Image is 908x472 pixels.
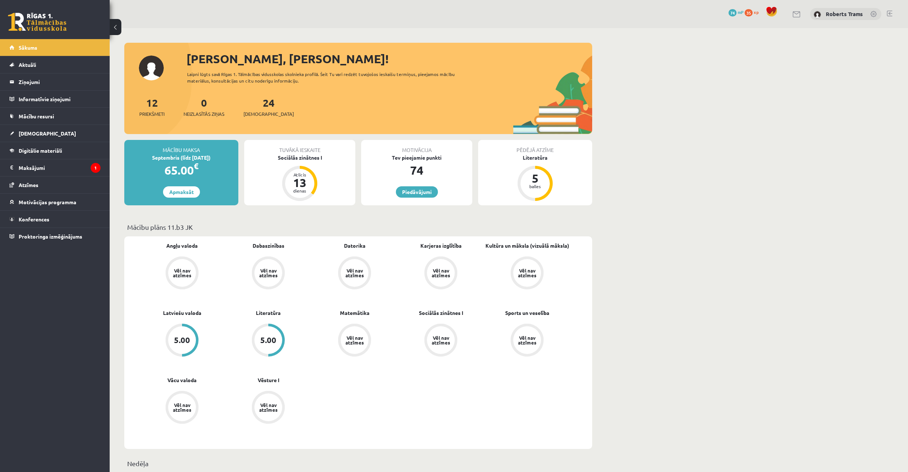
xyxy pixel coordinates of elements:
[258,376,279,384] a: Vēsture I
[163,186,200,198] a: Apmaksāt
[478,154,592,161] div: Literatūra
[139,391,225,425] a: Vēl nav atzīmes
[10,159,101,176] a: Maksājumi1
[19,91,101,107] legend: Informatīvie ziņojumi
[187,71,468,84] div: Laipni lūgts savā Rīgas 1. Tālmācības vidusskolas skolnieka profilā. Šeit Tu vari redzēt tuvojošo...
[478,154,592,202] a: Literatūra 5 balles
[485,242,569,250] a: Kultūra un māksla (vizuālā māksla)
[127,222,589,232] p: Mācību plāns 11.b3 JK
[729,9,744,15] a: 74 mP
[19,61,36,68] span: Aktuāli
[184,96,224,118] a: 0Neizlasītās ziņas
[163,309,201,317] a: Latviešu valoda
[361,140,472,154] div: Motivācija
[344,242,366,250] a: Datorika
[10,194,101,210] a: Motivācijas programma
[184,110,224,118] span: Neizlasītās ziņas
[244,154,355,161] div: Sociālās zinātnes I
[420,242,462,250] a: Karjeras izglītība
[124,154,238,161] div: Septembris (līdz [DATE])
[258,268,279,278] div: Vēl nav atzīmes
[244,154,355,202] a: Sociālās zinātnes I Atlicis 13 dienas
[754,9,758,15] span: xp
[172,403,192,412] div: Vēl nav atzīmes
[478,140,592,154] div: Pēdējā atzīme
[289,189,311,193] div: dienas
[10,211,101,228] a: Konferences
[10,228,101,245] a: Proktoringa izmēģinājums
[729,9,737,16] span: 74
[361,154,472,161] div: Tev pieejamie punkti
[91,163,101,173] i: 1
[10,108,101,125] a: Mācību resursi
[243,96,294,118] a: 24[DEMOGRAPHIC_DATA]
[398,324,484,358] a: Vēl nav atzīmes
[340,309,370,317] a: Matemātika
[186,50,592,68] div: [PERSON_NAME], [PERSON_NAME]!
[194,161,198,171] span: €
[172,268,192,278] div: Vēl nav atzīmes
[517,335,537,345] div: Vēl nav atzīmes
[361,161,472,179] div: 74
[10,73,101,90] a: Ziņojumi
[8,13,67,31] a: Rīgas 1. Tālmācības vidusskola
[253,242,284,250] a: Dabaszinības
[505,309,549,317] a: Sports un veselība
[19,233,82,240] span: Proktoringa izmēģinājums
[243,110,294,118] span: [DEMOGRAPHIC_DATA]
[19,159,101,176] legend: Maksājumi
[244,140,355,154] div: Tuvākā ieskaite
[139,110,164,118] span: Priekšmeti
[124,161,238,179] div: 65.00
[225,391,311,425] a: Vēl nav atzīmes
[10,142,101,159] a: Digitālie materiāli
[225,256,311,291] a: Vēl nav atzīmes
[517,268,537,278] div: Vēl nav atzīmes
[19,182,38,188] span: Atzīmes
[826,10,863,18] a: Roberts Trams
[344,268,365,278] div: Vēl nav atzīmes
[419,309,463,317] a: Sociālās zinātnes I
[139,324,225,358] a: 5.00
[19,130,76,137] span: [DEMOGRAPHIC_DATA]
[260,336,276,344] div: 5.00
[225,324,311,358] a: 5.00
[256,309,281,317] a: Literatūra
[166,242,198,250] a: Angļu valoda
[431,268,451,278] div: Vēl nav atzīmes
[19,73,101,90] legend: Ziņojumi
[344,335,365,345] div: Vēl nav atzīmes
[127,458,589,468] p: Nedēļa
[311,324,398,358] a: Vēl nav atzīmes
[19,199,76,205] span: Motivācijas programma
[745,9,753,16] span: 35
[398,256,484,291] a: Vēl nav atzīmes
[10,91,101,107] a: Informatīvie ziņojumi
[19,44,37,51] span: Sākums
[19,147,62,154] span: Digitālie materiāli
[10,125,101,142] a: [DEMOGRAPHIC_DATA]
[289,177,311,189] div: 13
[10,56,101,73] a: Aktuāli
[167,376,197,384] a: Vācu valoda
[484,324,570,358] a: Vēl nav atzīmes
[524,184,546,189] div: balles
[19,216,49,222] span: Konferences
[431,335,451,345] div: Vēl nav atzīmes
[738,9,744,15] span: mP
[524,172,546,184] div: 5
[484,256,570,291] a: Vēl nav atzīmes
[19,113,54,119] span: Mācību resursi
[311,256,398,291] a: Vēl nav atzīmes
[258,403,279,412] div: Vēl nav atzīmes
[289,172,311,177] div: Atlicis
[10,176,101,193] a: Atzīmes
[745,9,762,15] a: 35 xp
[174,336,190,344] div: 5.00
[139,256,225,291] a: Vēl nav atzīmes
[814,11,821,18] img: Roberts Trams
[124,140,238,154] div: Mācību maksa
[10,39,101,56] a: Sākums
[396,186,438,198] a: Piedāvājumi
[139,96,164,118] a: 12Priekšmeti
